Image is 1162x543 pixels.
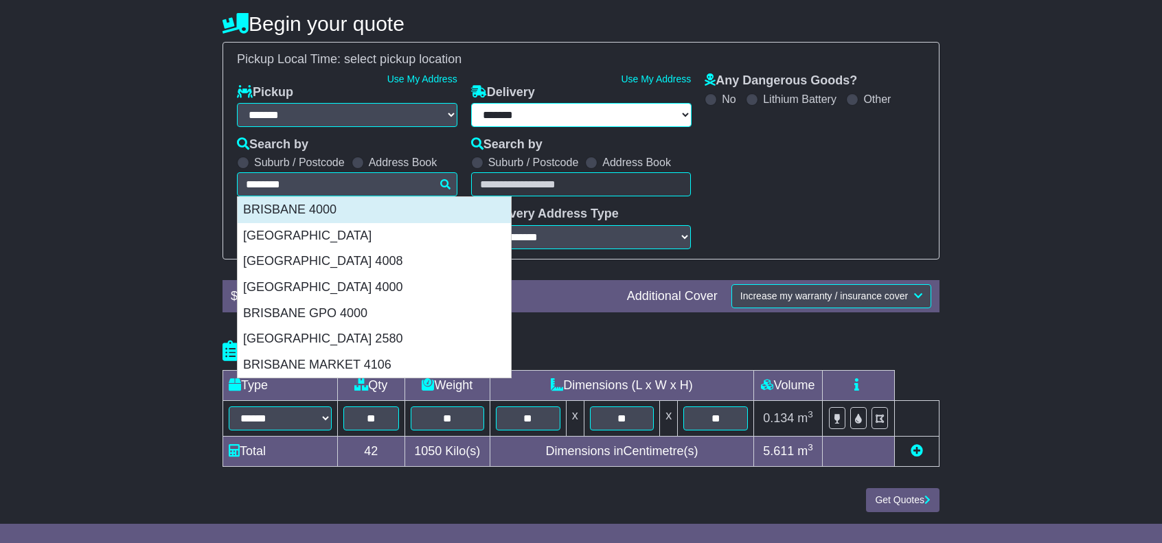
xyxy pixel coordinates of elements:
[911,444,923,458] a: Add new item
[223,340,395,362] h4: Package details |
[488,156,579,169] label: Suburb / Postcode
[797,444,813,458] span: m
[731,284,931,308] button: Increase my warranty / insurance cover
[224,289,620,304] div: $ FreightSafe warranty included
[405,436,490,466] td: Kilo(s)
[344,52,462,66] span: select pickup location
[621,73,691,84] a: Use My Address
[238,275,511,301] div: [GEOGRAPHIC_DATA] 4000
[387,73,457,84] a: Use My Address
[722,93,736,106] label: No
[223,12,939,35] h4: Begin your quote
[338,436,405,466] td: 42
[797,411,813,425] span: m
[414,444,442,458] span: 1050
[230,52,932,67] div: Pickup Local Time:
[338,370,405,400] td: Qty
[490,436,754,466] td: Dimensions in Centimetre(s)
[763,411,794,425] span: 0.134
[740,290,908,301] span: Increase my warranty / insurance cover
[763,444,794,458] span: 5.611
[238,352,511,378] div: BRISBANE MARKET 4106
[602,156,671,169] label: Address Book
[223,436,338,466] td: Total
[471,207,619,222] label: Delivery Address Type
[238,223,511,249] div: [GEOGRAPHIC_DATA]
[753,370,822,400] td: Volume
[238,197,511,223] div: BRISBANE 4000
[808,409,813,419] sup: 3
[471,137,543,152] label: Search by
[471,85,535,100] label: Delivery
[238,249,511,275] div: [GEOGRAPHIC_DATA] 4008
[237,137,308,152] label: Search by
[863,93,891,106] label: Other
[490,370,754,400] td: Dimensions (L x W x H)
[620,289,725,304] div: Additional Cover
[254,156,345,169] label: Suburb / Postcode
[808,442,813,452] sup: 3
[237,85,293,100] label: Pickup
[238,301,511,327] div: BRISBANE GPO 4000
[866,488,939,512] button: Get Quotes
[405,370,490,400] td: Weight
[705,73,857,89] label: Any Dangerous Goods?
[763,93,836,106] label: Lithium Battery
[566,400,584,436] td: x
[223,370,338,400] td: Type
[238,326,511,352] div: [GEOGRAPHIC_DATA] 2580
[660,400,678,436] td: x
[369,156,437,169] label: Address Book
